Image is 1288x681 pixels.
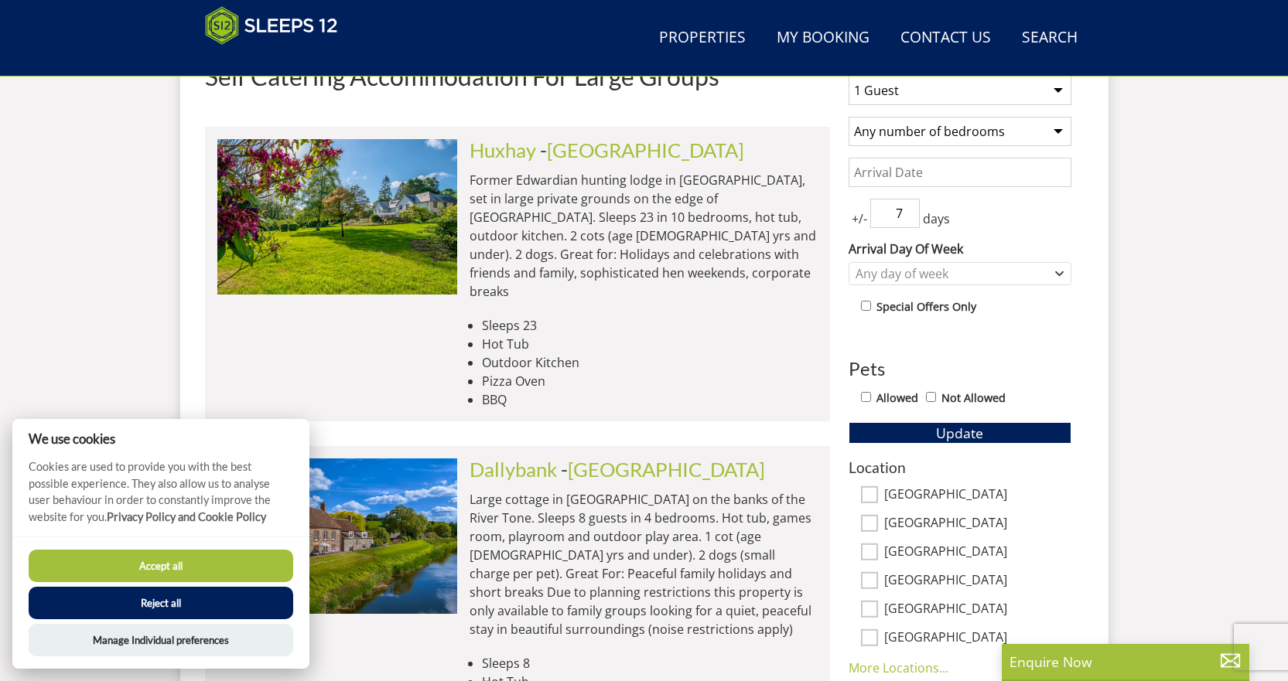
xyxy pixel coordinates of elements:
label: [GEOGRAPHIC_DATA] [884,601,1071,618]
div: Combobox [849,262,1071,285]
span: Update [936,424,983,442]
img: riverside-somerset-holiday-accommodation-home-sleeps-8.original.jpg [217,458,457,613]
h3: Pets [849,359,1071,379]
a: Privacy Policy and Cookie Policy [107,510,266,523]
a: [GEOGRAPHIC_DATA] [547,138,744,162]
span: - [540,138,744,162]
label: [GEOGRAPHIC_DATA] [884,516,1071,533]
li: Pizza Oven [482,372,818,390]
h2: We use cookies [12,431,309,446]
button: Accept all [29,550,293,582]
span: days [920,209,953,228]
label: [GEOGRAPHIC_DATA] [884,544,1071,561]
li: Sleeps 8 [482,654,818,672]
button: Reject all [29,587,293,619]
input: Arrival Date [849,158,1071,187]
li: Sleeps 23 [482,316,818,335]
li: Hot Tub [482,335,818,353]
p: Cookies are used to provide you with the best possible experience. They also allow us to analyse ... [12,458,309,536]
label: Special Offers Only [876,298,976,315]
button: Update [849,422,1071,444]
span: +/- [849,209,870,228]
h1: Self Catering Accommodation For Large Groups [205,63,830,90]
span: - [561,458,765,481]
label: [GEOGRAPHIC_DATA] [884,573,1071,590]
a: Contact Us [894,21,997,56]
img: duxhams-somerset-holiday-accomodation-sleeps-12.original.jpg [217,139,457,294]
label: [GEOGRAPHIC_DATA] [884,630,1071,647]
p: Large cottage in [GEOGRAPHIC_DATA] on the banks of the River Tone. Sleeps 8 guests in 4 bedrooms.... [470,490,818,638]
h3: Location [849,459,1071,475]
label: Allowed [876,390,918,407]
p: Former Edwardian hunting lodge in [GEOGRAPHIC_DATA], set in large private grounds on the edge of ... [470,171,818,301]
p: Enquire Now [1010,652,1242,672]
li: Outdoor Kitchen [482,353,818,372]
button: Manage Individual preferences [29,624,293,656]
a: Dallybank [470,458,557,481]
label: Not Allowed [941,390,1006,407]
img: Sleeps 12 [205,6,338,45]
div: Any day of week [852,265,1052,282]
label: [GEOGRAPHIC_DATA] [884,487,1071,504]
a: Properties [653,21,752,56]
a: More Locations... [849,659,948,676]
a: Search [1016,21,1084,56]
li: BBQ [482,390,818,409]
a: [GEOGRAPHIC_DATA] [568,458,765,481]
a: My Booking [770,21,876,56]
a: Huxhay [470,138,536,162]
iframe: Customer reviews powered by Trustpilot [197,54,360,67]
label: Arrival Day Of Week [849,240,1071,258]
